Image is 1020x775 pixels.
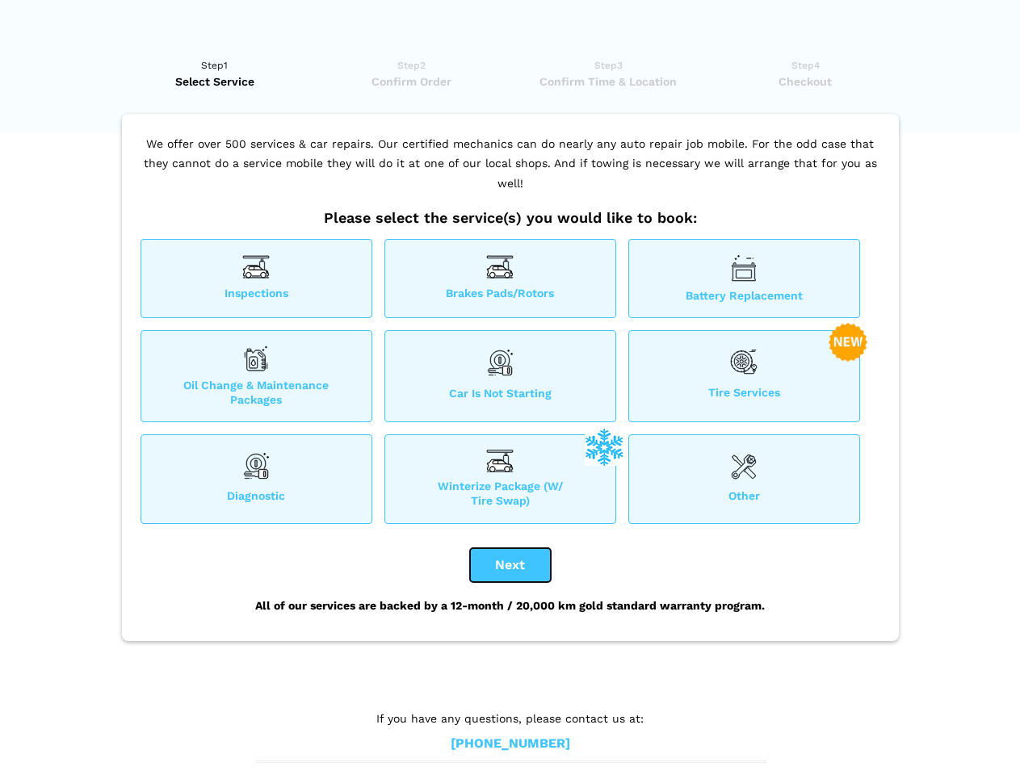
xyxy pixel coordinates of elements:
span: Confirm Time & Location [515,73,702,90]
p: We offer over 500 services & car repairs. Our certified mechanics can do nearly any auto repair j... [136,134,884,210]
span: Select Service [122,73,309,90]
a: Step2 [318,57,505,90]
span: Inspections [141,286,371,303]
span: Car is not starting [385,386,615,407]
span: Winterize Package (W/ Tire Swap) [385,479,615,508]
span: Oil Change & Maintenance Packages [141,378,371,407]
h2: Please select the service(s) you would like to book: [136,209,884,227]
a: [PHONE_NUMBER] [451,735,570,752]
a: Step1 [122,57,309,90]
div: All of our services are backed by a 12-month / 20,000 km gold standard warranty program. [136,582,884,629]
button: Next [470,548,551,582]
span: Checkout [712,73,899,90]
span: Other [629,488,859,508]
span: Diagnostic [141,488,371,508]
span: Confirm Order [318,73,505,90]
p: If you have any questions, please contact us at: [256,710,765,727]
span: Tire Services [629,385,859,407]
span: Brakes Pads/Rotors [385,286,615,303]
a: Step3 [515,57,702,90]
span: Battery Replacement [629,288,859,303]
img: winterize-icon_1.png [585,427,623,466]
img: new-badge-2-48.png [829,323,867,362]
a: Step4 [712,57,899,90]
